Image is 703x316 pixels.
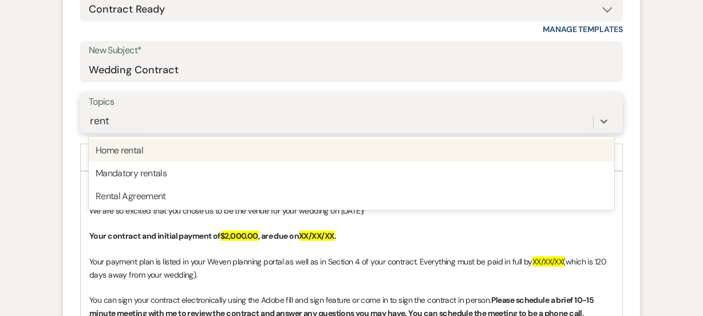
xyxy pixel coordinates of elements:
strong: XX/XX/XX [299,231,334,241]
strong: . [334,231,336,241]
strong: $2,000.00 [220,231,258,241]
strong: , are due on [258,231,299,241]
div: Rental Agreement [89,185,614,208]
div: Mandatory rentals [89,162,614,185]
div: Home rental [89,139,614,162]
strong: Your contract and initial payment of [89,231,220,241]
span: XX/XX/XX [532,256,563,267]
p: Your payment plan is listed in your Weven planning portal as well as in Section 4 of your contrac... [89,255,614,281]
label: Topics [89,94,614,110]
a: Manage Templates [543,24,623,34]
p: We are so excited that you chose us to be the venue for your wedding on [DATE]! [89,204,614,217]
label: New Subject* [89,42,614,59]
